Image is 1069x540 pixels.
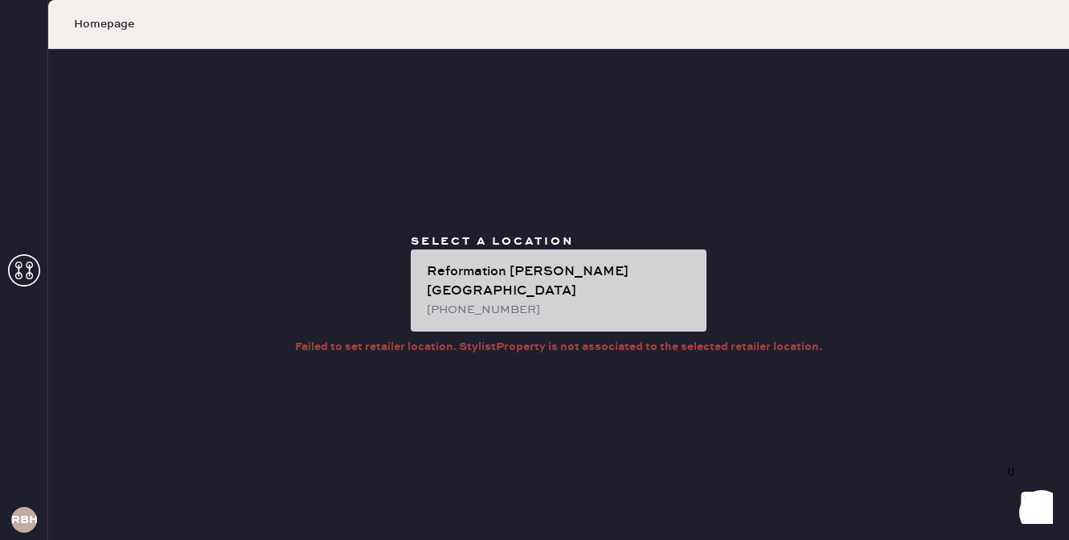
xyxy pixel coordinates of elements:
[427,301,694,319] div: [PHONE_NUMBER]
[427,262,694,301] div: Reformation [PERSON_NAME][GEOGRAPHIC_DATA]
[411,234,574,249] span: Select a location
[993,468,1062,537] iframe: Front Chat
[295,338,822,356] div: Failed to set retailer location. StylistProperty is not associated to the selected retailer locat...
[74,16,134,32] span: Homepage
[11,514,37,526] h3: RBHA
